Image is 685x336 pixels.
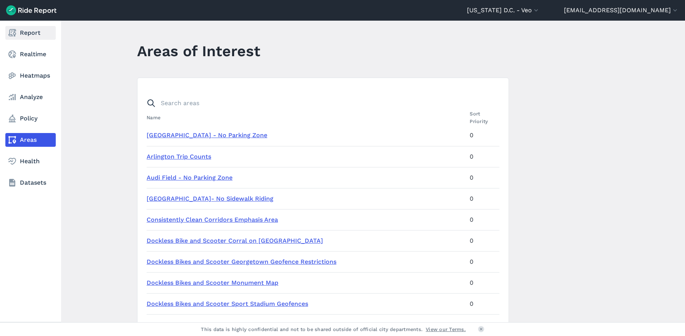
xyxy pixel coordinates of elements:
a: Dockless Bikes and Scooter Georgetown Geofence Restrictions [147,258,336,265]
a: [GEOGRAPHIC_DATA] - No Parking Zone [147,131,267,139]
a: Audi Field - No Parking Zone [147,174,233,181]
td: 0 [467,230,499,251]
a: Policy [5,112,56,125]
a: Arlington Trip Counts [147,153,211,160]
a: Dockless Bikes and Scooter Sport Stadium Geofences [147,300,308,307]
td: 0 [467,146,499,167]
a: Health [5,154,56,168]
a: Dockless Equity Emphasis Areas [147,321,242,328]
h1: Areas of Interest [137,41,260,62]
a: Areas [5,133,56,147]
td: 0 [467,188,499,209]
a: Analyze [5,90,56,104]
input: Search areas [142,96,495,110]
a: Dockless Bikes and Scooter Monument Map [147,279,278,286]
td: 0 [467,293,499,314]
td: 0 [467,209,499,230]
th: Sort Priority [467,110,499,125]
a: [GEOGRAPHIC_DATA]- No Sidewalk Riding [147,195,273,202]
td: 0 [467,314,499,335]
td: 0 [467,272,499,293]
th: Name [147,110,467,125]
button: [US_STATE] D.C. - Veo [467,6,540,15]
img: Ride Report [6,5,57,15]
a: Dockless Bike and Scooter Corral on [GEOGRAPHIC_DATA] [147,237,323,244]
td: 0 [467,125,499,146]
a: View our Terms. [426,326,466,333]
td: 0 [467,167,499,188]
td: 0 [467,251,499,272]
a: Consistently Clean Corridors Emphasis Area [147,216,278,223]
a: Report [5,26,56,40]
button: [EMAIL_ADDRESS][DOMAIN_NAME] [564,6,679,15]
a: Heatmaps [5,69,56,83]
a: Realtime [5,47,56,61]
a: Datasets [5,176,56,190]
